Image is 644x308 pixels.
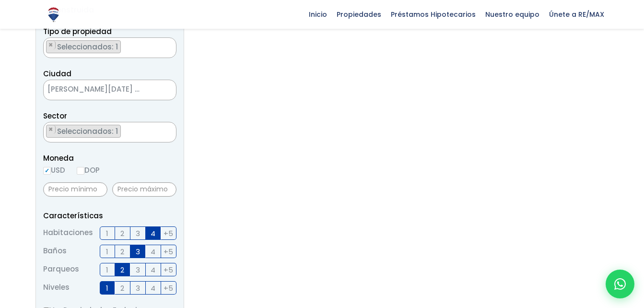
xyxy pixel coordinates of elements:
[136,246,140,258] span: 3
[136,264,140,276] span: 3
[43,111,67,121] span: Sector
[386,7,480,22] span: Préstamos Hipotecarios
[46,40,121,53] li: CASA
[48,41,53,49] span: ×
[106,264,108,276] span: 1
[43,152,176,164] span: Moneda
[47,41,56,49] button: Remove item
[164,264,173,276] span: +5
[43,80,176,100] span: SANTO DOMINGO ESTE
[152,83,166,98] button: Remove all items
[43,26,112,36] span: Tipo de propiedad
[45,6,62,23] img: Logo de REMAX
[304,7,332,22] span: Inicio
[43,164,65,176] label: USD
[136,227,140,239] span: 3
[43,245,67,258] span: Baños
[43,69,71,79] span: Ciudad
[44,122,49,143] textarea: Search
[120,264,124,276] span: 2
[165,40,171,50] button: Remove all items
[112,182,176,197] input: Precio máximo
[44,38,49,59] textarea: Search
[46,125,121,138] li: RESIDENCIAL NANCY NABESHA
[43,263,79,276] span: Parqueos
[164,246,173,258] span: +5
[77,167,84,175] input: DOP
[43,167,51,175] input: USD
[151,264,155,276] span: 4
[166,41,171,49] span: ×
[56,42,120,52] span: Seleccionados: 1
[106,227,108,239] span: 1
[106,282,108,294] span: 1
[151,282,155,294] span: 4
[43,210,176,222] p: Características
[77,164,100,176] label: DOP
[43,281,70,295] span: Niveles
[151,246,155,258] span: 4
[47,125,56,134] button: Remove item
[120,282,124,294] span: 2
[120,246,124,258] span: 2
[136,282,140,294] span: 3
[166,125,171,134] span: ×
[151,227,155,239] span: 4
[106,246,108,258] span: 1
[332,7,386,22] span: Propiedades
[480,7,544,22] span: Nuestro equipo
[43,226,93,240] span: Habitaciones
[164,227,173,239] span: +5
[56,126,120,136] span: Seleccionados: 1
[164,282,173,294] span: +5
[43,182,107,197] input: Precio mínimo
[120,227,124,239] span: 2
[544,7,609,22] span: Únete a RE/MAX
[162,86,166,95] span: ×
[44,83,152,96] span: SANTO DOMINGO ESTE
[48,125,53,134] span: ×
[165,125,171,134] button: Remove all items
